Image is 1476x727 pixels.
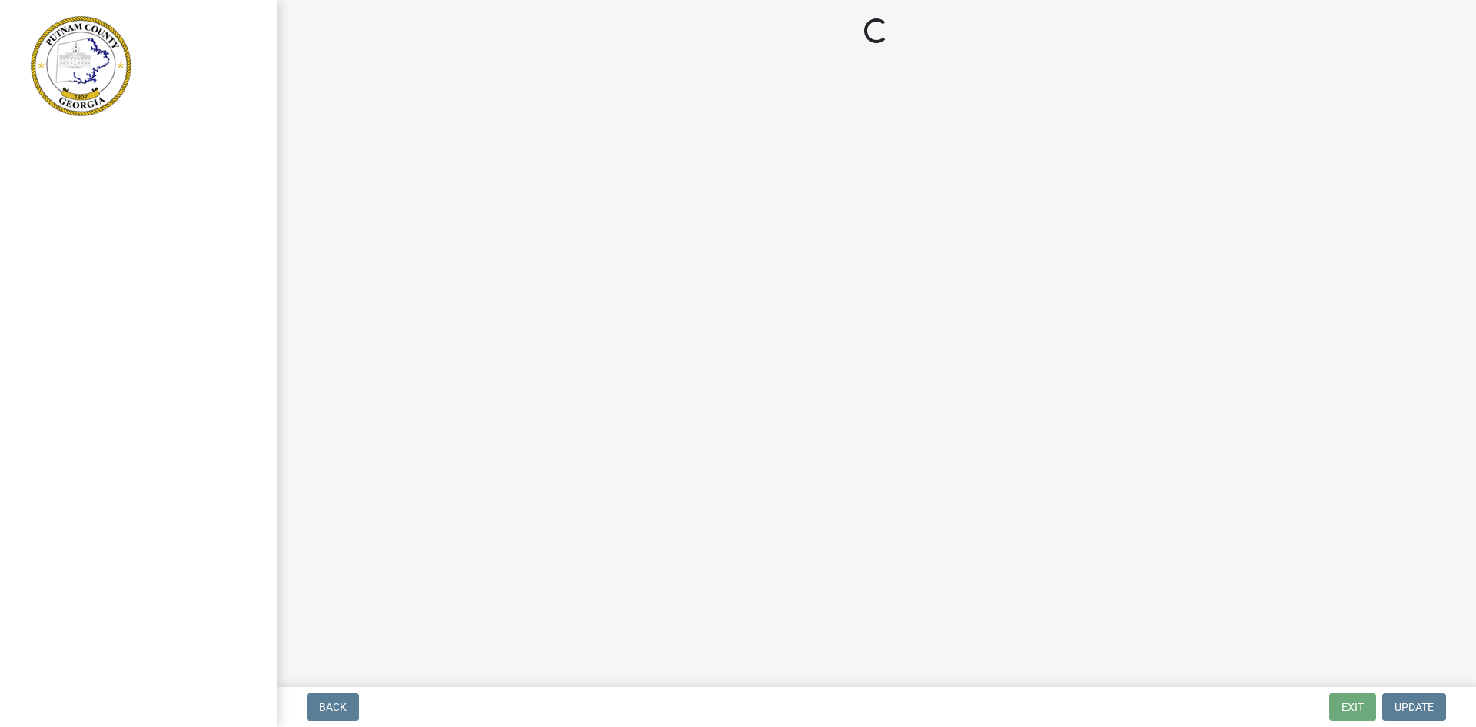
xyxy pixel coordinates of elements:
[307,693,359,721] button: Back
[1395,701,1434,713] span: Update
[319,701,347,713] span: Back
[1382,693,1446,721] button: Update
[31,16,131,116] img: Putnam County, Georgia
[1329,693,1376,721] button: Exit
